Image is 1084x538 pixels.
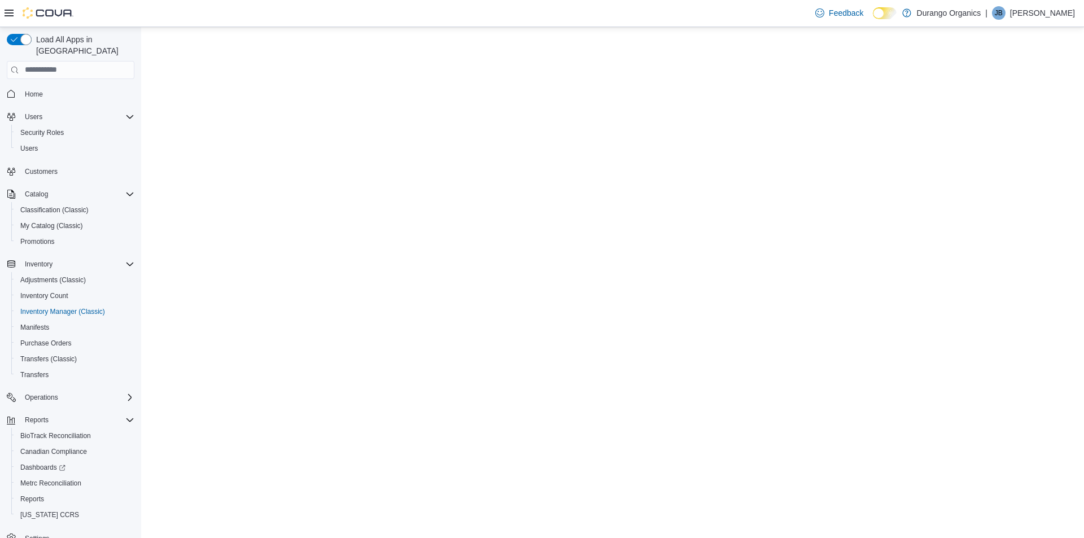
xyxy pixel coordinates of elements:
[25,415,49,425] span: Reports
[20,87,134,101] span: Home
[25,190,48,199] span: Catalog
[20,237,55,246] span: Promotions
[16,368,134,382] span: Transfers
[16,492,49,506] a: Reports
[11,304,139,320] button: Inventory Manager (Classic)
[20,164,134,178] span: Customers
[11,507,139,523] button: [US_STATE] CCRS
[16,235,134,248] span: Promotions
[20,187,134,201] span: Catalog
[16,142,134,155] span: Users
[917,6,981,20] p: Durango Organics
[2,390,139,405] button: Operations
[16,445,134,458] span: Canadian Compliance
[20,463,65,472] span: Dashboards
[20,479,81,488] span: Metrc Reconciliation
[20,110,47,124] button: Users
[32,34,134,56] span: Load All Apps in [GEOGRAPHIC_DATA]
[16,235,59,248] a: Promotions
[2,186,139,202] button: Catalog
[25,167,58,176] span: Customers
[2,109,139,125] button: Users
[20,291,68,300] span: Inventory Count
[16,492,134,506] span: Reports
[20,110,134,124] span: Users
[811,2,868,24] a: Feedback
[16,289,134,303] span: Inventory Count
[20,413,134,427] span: Reports
[11,428,139,444] button: BioTrack Reconciliation
[16,321,54,334] a: Manifests
[11,351,139,367] button: Transfers (Classic)
[20,128,64,137] span: Security Roles
[11,491,139,507] button: Reports
[11,218,139,234] button: My Catalog (Classic)
[16,273,134,287] span: Adjustments (Classic)
[11,141,139,156] button: Users
[985,6,987,20] p: |
[16,352,134,366] span: Transfers (Classic)
[20,413,53,427] button: Reports
[20,370,49,379] span: Transfers
[16,368,53,382] a: Transfers
[20,165,62,178] a: Customers
[11,288,139,304] button: Inventory Count
[11,475,139,491] button: Metrc Reconciliation
[873,7,897,19] input: Dark Mode
[16,445,91,458] a: Canadian Compliance
[2,412,139,428] button: Reports
[16,476,86,490] a: Metrc Reconciliation
[992,6,1006,20] div: Jacob Boyle
[20,510,79,519] span: [US_STATE] CCRS
[11,460,139,475] a: Dashboards
[16,476,134,490] span: Metrc Reconciliation
[20,187,53,201] button: Catalog
[16,126,134,139] span: Security Roles
[873,19,873,20] span: Dark Mode
[995,6,1003,20] span: JB
[16,321,134,334] span: Manifests
[16,305,110,318] a: Inventory Manager (Classic)
[16,219,134,233] span: My Catalog (Classic)
[20,257,134,271] span: Inventory
[11,272,139,288] button: Adjustments (Classic)
[20,339,72,348] span: Purchase Orders
[25,393,58,402] span: Operations
[20,257,57,271] button: Inventory
[16,461,70,474] a: Dashboards
[11,125,139,141] button: Security Roles
[16,429,134,443] span: BioTrack Reconciliation
[20,495,44,504] span: Reports
[16,219,88,233] a: My Catalog (Classic)
[1010,6,1075,20] p: [PERSON_NAME]
[23,7,73,19] img: Cova
[11,320,139,335] button: Manifests
[16,429,95,443] a: BioTrack Reconciliation
[16,336,134,350] span: Purchase Orders
[20,431,91,440] span: BioTrack Reconciliation
[2,163,139,180] button: Customers
[11,444,139,460] button: Canadian Compliance
[16,289,73,303] a: Inventory Count
[20,88,47,101] a: Home
[20,391,63,404] button: Operations
[20,221,83,230] span: My Catalog (Classic)
[20,323,49,332] span: Manifests
[16,508,134,522] span: Washington CCRS
[2,256,139,272] button: Inventory
[16,273,90,287] a: Adjustments (Classic)
[11,367,139,383] button: Transfers
[16,203,93,217] a: Classification (Classic)
[16,461,134,474] span: Dashboards
[20,144,38,153] span: Users
[16,508,84,522] a: [US_STATE] CCRS
[25,90,43,99] span: Home
[20,275,86,285] span: Adjustments (Classic)
[16,352,81,366] a: Transfers (Classic)
[16,126,68,139] a: Security Roles
[11,202,139,218] button: Classification (Classic)
[829,7,863,19] span: Feedback
[11,335,139,351] button: Purchase Orders
[20,355,77,364] span: Transfers (Classic)
[20,205,89,215] span: Classification (Classic)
